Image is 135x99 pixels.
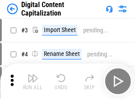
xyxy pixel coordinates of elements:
img: Back [7,4,18,14]
span: # 3 [21,27,28,34]
img: Settings menu [117,4,128,14]
div: Rename Sheet [42,49,81,59]
span: # 4 [21,51,28,58]
div: Import Sheet [42,25,77,36]
img: Support [106,5,113,12]
div: Digital Content Capitalization [21,0,102,17]
div: pending... [87,51,112,58]
div: pending... [83,27,108,34]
